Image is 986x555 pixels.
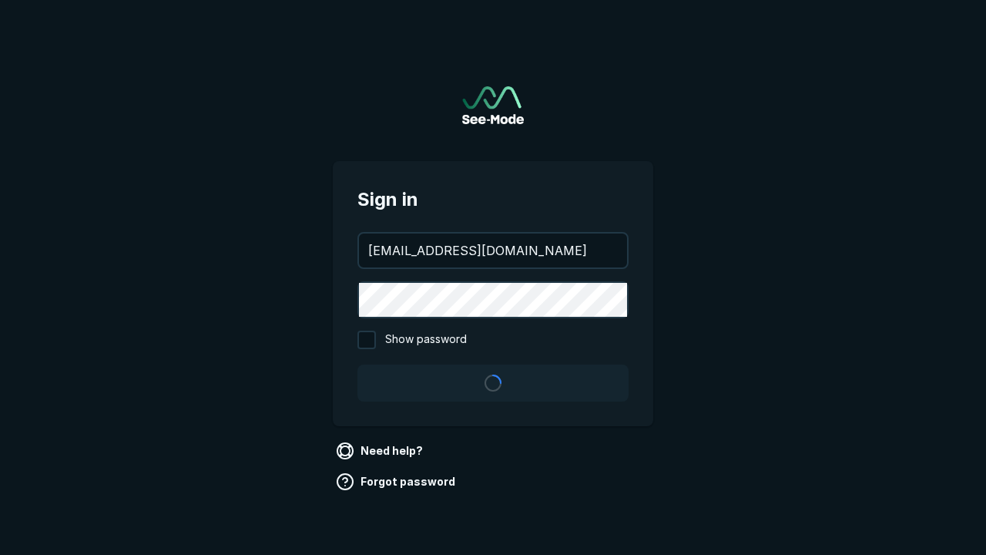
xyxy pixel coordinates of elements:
span: Sign in [357,186,629,214]
img: See-Mode Logo [462,86,524,124]
a: Forgot password [333,469,461,494]
a: Need help? [333,439,429,463]
a: Go to sign in [462,86,524,124]
input: your@email.com [359,234,627,267]
span: Show password [385,331,467,349]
